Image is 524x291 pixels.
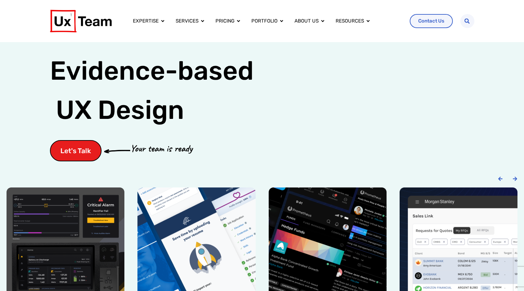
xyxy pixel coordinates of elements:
a: Contact Us [410,14,453,28]
p: Your team is ready [130,141,192,156]
nav: Menu [128,15,405,27]
div: Previous slide [498,176,503,181]
a: Resources [336,17,364,25]
a: Expertise [133,17,159,25]
a: Pricing [215,17,234,25]
span: Let's Talk [60,147,91,154]
a: Services [176,17,198,25]
div: Next slide [513,176,517,181]
a: About us [294,17,319,25]
span: Contact Us [418,19,444,24]
img: UX Team Logo [50,10,112,32]
img: arrow-cta [104,149,130,153]
a: Portfolio [251,17,278,25]
div: Search [460,14,474,28]
span: UX Design [56,94,184,126]
div: Menu Toggle [128,15,405,27]
a: Let's Talk [50,140,102,161]
h1: Evidence-based [50,51,254,130]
